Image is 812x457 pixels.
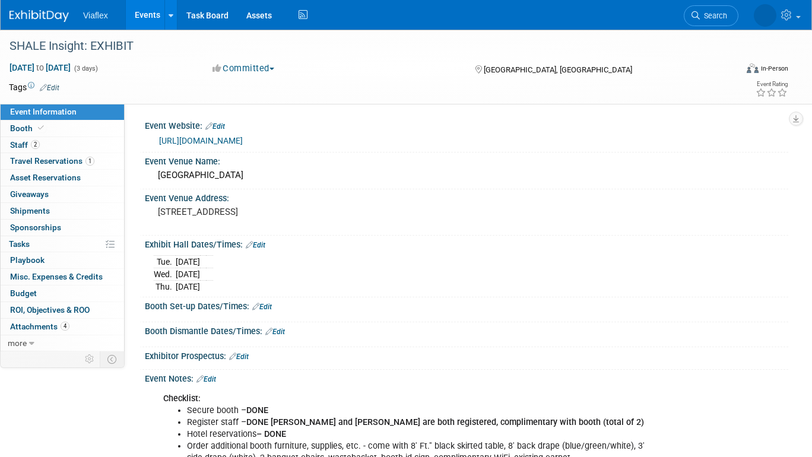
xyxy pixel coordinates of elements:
li: Register staff – [187,417,656,429]
div: Exhibit Hall Dates/Times: [145,236,788,251]
a: Tasks [1,236,124,252]
a: Edit [252,303,272,311]
span: Viaflex [83,11,108,20]
a: [URL][DOMAIN_NAME] [159,136,243,145]
a: Misc. Expenses & Credits [1,269,124,285]
span: ROI, Objectives & ROO [10,305,90,315]
span: Staff [10,140,40,150]
a: Edit [246,241,265,249]
div: Event Rating [756,81,788,87]
div: Exhibitor Prospectus: [145,347,788,363]
td: Thu. [154,281,176,293]
div: Event Format [673,62,788,80]
td: [DATE] [176,256,200,268]
li: Secure booth – [187,405,656,417]
a: Attachments4 [1,319,124,335]
td: Personalize Event Tab Strip [80,351,100,367]
i: Booth reservation complete [38,125,44,131]
td: Tue. [154,256,176,268]
span: Budget [10,288,37,298]
div: Booth Set-up Dates/Times: [145,297,788,313]
a: Staff2 [1,137,124,153]
a: more [1,335,124,351]
span: Asset Reservations [10,173,81,182]
span: (3 days) [73,65,98,72]
a: Giveaways [1,186,124,202]
b: Checklist: [163,393,201,404]
span: Travel Reservations [10,156,94,166]
td: [DATE] [176,281,200,293]
span: Booth [10,123,46,133]
a: Edit [265,328,285,336]
span: Tasks [9,239,30,249]
a: Budget [1,285,124,302]
img: David Tesch [754,4,776,27]
td: Tags [9,81,59,93]
div: Event Venue Address: [145,189,788,204]
b: DONE [PERSON_NAME] and [PERSON_NAME] are both registered, complimentary with booth (total of 2) [246,417,644,427]
span: Playbook [10,255,45,265]
div: SHALE Insight: EXHIBIT [5,36,722,57]
td: Toggle Event Tabs [100,351,125,367]
li: Hotel reservations [187,429,656,440]
td: Wed. [154,268,176,281]
div: Event Notes: [145,370,788,385]
span: Shipments [10,206,50,215]
div: In-Person [760,64,788,73]
a: Playbook [1,252,124,268]
span: Giveaways [10,189,49,199]
td: [DATE] [176,268,200,281]
span: 1 [85,157,94,166]
span: Event Information [10,107,77,116]
pre: [STREET_ADDRESS] [158,207,400,217]
a: Edit [40,84,59,92]
span: 2 [31,140,40,149]
div: [GEOGRAPHIC_DATA] [154,166,779,185]
a: ROI, Objectives & ROO [1,302,124,318]
span: more [8,338,27,348]
a: Edit [229,353,249,361]
a: Asset Reservations [1,170,124,186]
span: 4 [61,322,69,331]
span: Sponsorships [10,223,61,232]
div: Event Venue Name: [145,153,788,167]
a: Search [684,5,738,26]
img: ExhibitDay [9,10,69,22]
button: Committed [208,62,279,75]
b: – DONE [256,429,286,439]
span: Search [700,11,727,20]
a: Edit [205,122,225,131]
a: Booth [1,120,124,137]
a: Travel Reservations1 [1,153,124,169]
a: Shipments [1,203,124,219]
a: Event Information [1,104,124,120]
span: Attachments [10,322,69,331]
span: to [34,63,46,72]
div: Event Website: [145,117,788,132]
b: DONE [246,405,268,415]
span: [GEOGRAPHIC_DATA], [GEOGRAPHIC_DATA] [484,65,632,74]
a: Sponsorships [1,220,124,236]
span: [DATE] [DATE] [9,62,71,73]
span: Misc. Expenses & Credits [10,272,103,281]
div: Booth Dismantle Dates/Times: [145,322,788,338]
a: Edit [196,375,216,383]
img: Format-Inperson.png [747,64,759,73]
